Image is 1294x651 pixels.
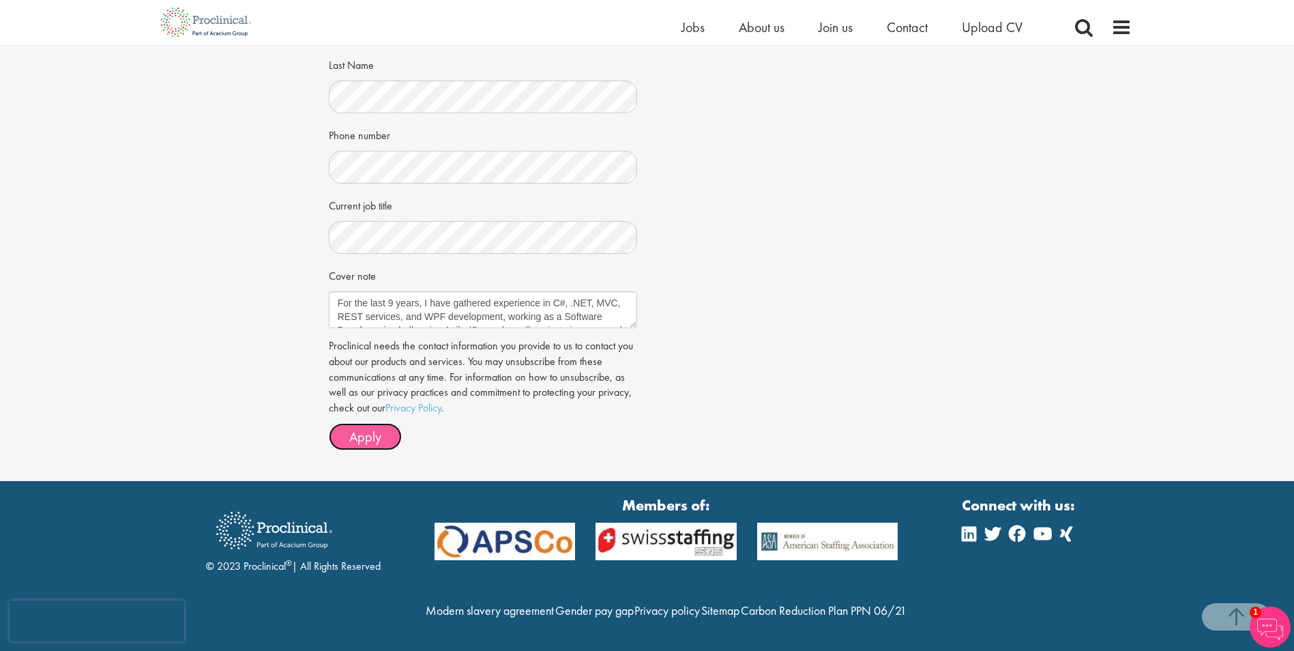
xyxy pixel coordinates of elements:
iframe: reCAPTCHA [10,601,184,641]
strong: Members of: [435,495,898,516]
strong: Connect with us: [962,495,1078,516]
label: Cover note [329,264,376,285]
img: Proclinical Recruitment [206,502,342,559]
a: About us [739,18,784,36]
sup: ® [286,558,292,568]
a: Jobs [681,18,705,36]
div: © 2023 Proclinical | All Rights Reserved [206,502,381,575]
a: Gender pay gap [555,603,634,618]
a: Join us [819,18,853,36]
a: Upload CV [962,18,1023,36]
img: Chatbot [1250,607,1291,648]
label: Phone number [329,124,390,144]
a: Privacy policy [634,603,700,618]
span: Apply [349,428,381,446]
a: Contact [887,18,928,36]
label: Current job title [329,194,392,214]
img: APSCo [585,523,747,560]
a: Privacy Policy [385,401,441,415]
span: 1 [1250,607,1261,618]
button: Apply [329,423,402,450]
a: Carbon Reduction Plan PPN 06/21 [741,603,907,618]
img: APSCo [424,523,586,560]
a: Sitemap [701,603,739,618]
label: Last Name [329,53,374,74]
a: Modern slavery agreement [426,603,554,618]
img: APSCo [747,523,909,560]
p: Proclinical needs the contact information you provide to us to contact you about our products and... [329,338,637,416]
